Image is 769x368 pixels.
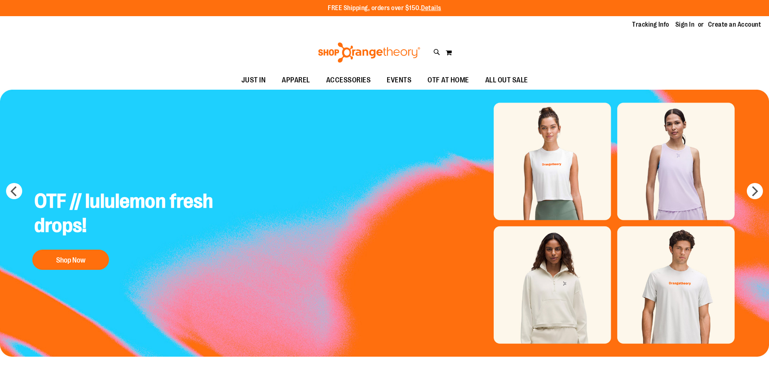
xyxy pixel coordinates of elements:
[241,71,266,89] span: JUST IN
[317,42,421,63] img: Shop Orangetheory
[632,20,669,29] a: Tracking Info
[387,71,411,89] span: EVENTS
[32,250,109,270] button: Shop Now
[708,20,761,29] a: Create an Account
[328,4,441,13] p: FREE Shipping, orders over $150.
[326,71,371,89] span: ACCESSORIES
[6,183,22,199] button: prev
[675,20,695,29] a: Sign In
[28,183,220,246] h2: OTF // lululemon fresh drops!
[282,71,310,89] span: APPAREL
[747,183,763,199] button: next
[485,71,528,89] span: ALL OUT SALE
[28,183,220,274] a: OTF // lululemon fresh drops! Shop Now
[421,4,441,12] a: Details
[427,71,469,89] span: OTF AT HOME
